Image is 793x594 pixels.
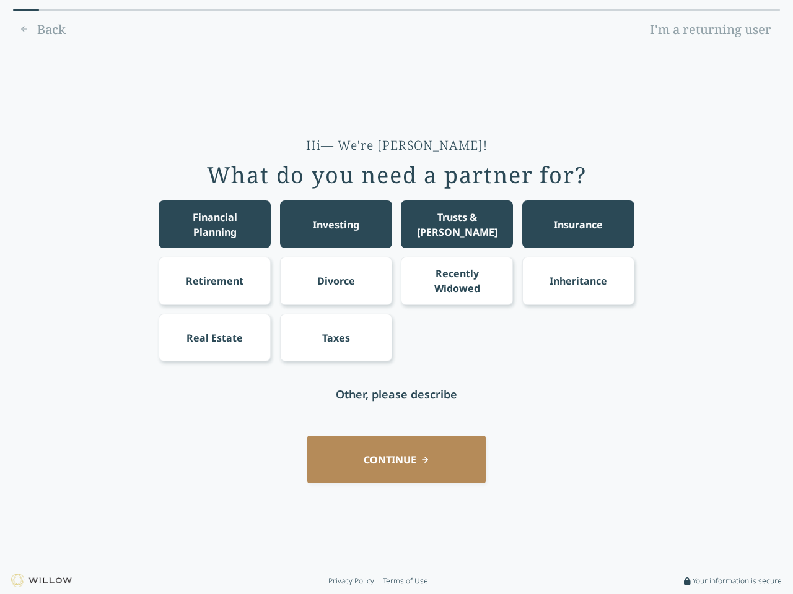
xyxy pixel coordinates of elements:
[170,210,260,239] div: Financial Planning
[186,273,243,288] div: Retirement
[336,385,457,403] div: Other, please describe
[313,217,359,232] div: Investing
[13,9,39,11] div: 0% complete
[693,576,782,586] span: Your information is secure
[641,20,780,40] a: I'm a returning user
[322,330,350,345] div: Taxes
[207,163,587,187] div: What do you need a partner for?
[317,273,355,288] div: Divorce
[550,273,607,288] div: Inheritance
[328,576,374,586] a: Privacy Policy
[306,137,488,154] div: Hi— We're [PERSON_NAME]!
[11,574,72,587] img: Willow logo
[307,436,486,483] button: CONTINUE
[383,576,428,586] a: Terms of Use
[186,330,243,345] div: Real Estate
[413,210,502,239] div: Trusts & [PERSON_NAME]
[413,266,502,296] div: Recently Widowed
[554,217,603,232] div: Insurance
